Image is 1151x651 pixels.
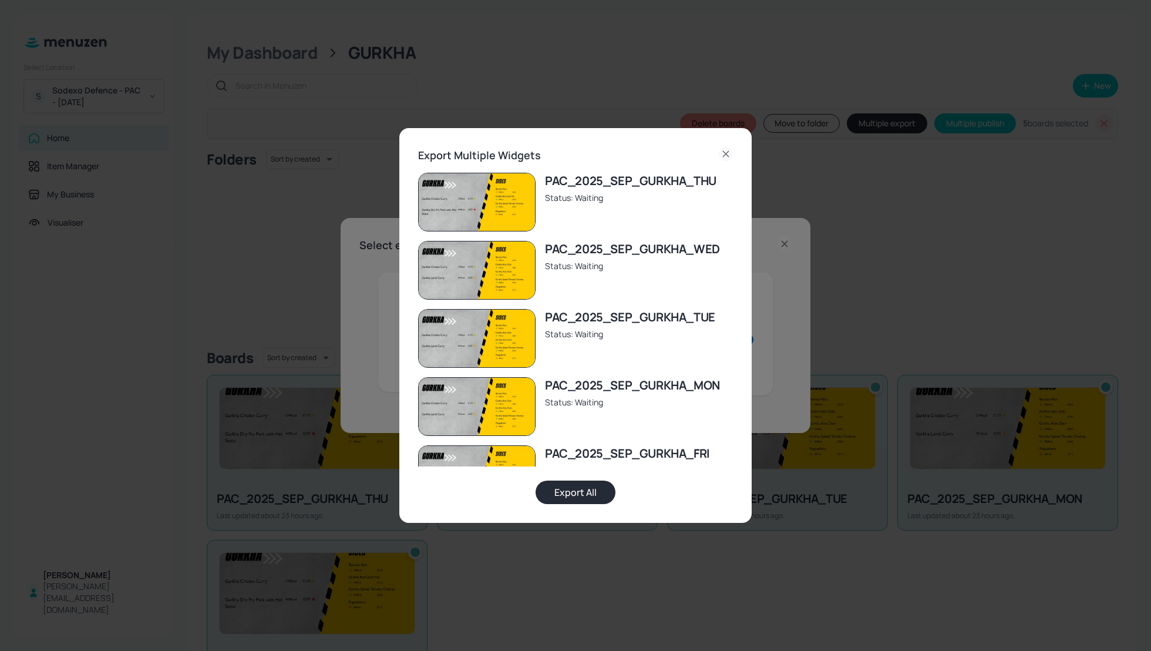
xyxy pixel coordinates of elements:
img: PAC_2025_SEP_GURKHA_TUE [419,310,535,375]
div: Status: Waiting [545,260,720,272]
img: PAC_2025_SEP_GURKHA_WED [419,241,535,307]
div: PAC_2025_SEP_GURKHA_THU [545,173,716,189]
img: PAC_2025_SEP_GURKHA_FRI [419,446,535,511]
div: Status: Waiting [545,464,710,476]
div: PAC_2025_SEP_GURKHA_TUE [545,309,715,325]
h6: Export Multiple Widgets [418,147,541,164]
div: Status: Waiting [545,328,715,340]
div: PAC_2025_SEP_GURKHA_MON [545,377,720,394]
div: Status: Waiting [545,396,720,408]
div: PAC_2025_SEP_GURKHA_WED [545,241,720,257]
div: PAC_2025_SEP_GURKHA_FRI [545,445,710,462]
button: Export All [536,481,615,504]
div: Status: Waiting [545,192,716,204]
img: PAC_2025_SEP_GURKHA_MON [419,378,535,443]
img: PAC_2025_SEP_GURKHA_THU [419,173,535,239]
